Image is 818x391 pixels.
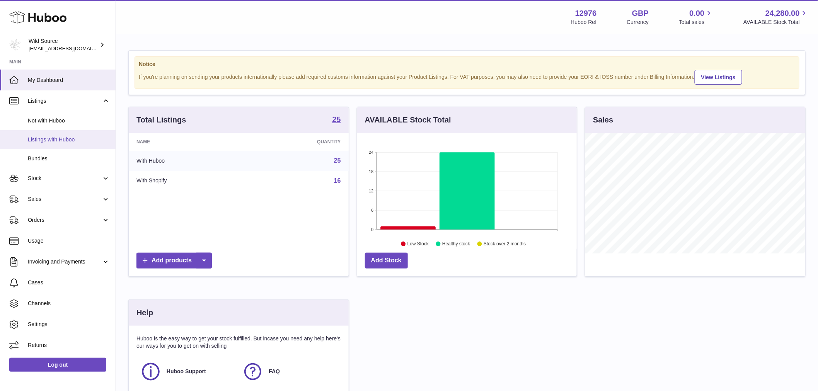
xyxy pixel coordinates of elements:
div: If you're planning on sending your products internationally please add required customs informati... [139,69,795,85]
a: 16 [334,177,341,184]
text: 24 [369,150,373,155]
span: [EMAIL_ADDRESS][DOMAIN_NAME] [29,45,114,51]
a: Log out [9,358,106,372]
td: With Shopify [129,171,247,191]
span: Sales [28,195,102,203]
div: Currency [627,19,649,26]
span: Total sales [679,19,713,26]
a: 24,280.00 AVAILABLE Stock Total [743,8,809,26]
span: Listings with Huboo [28,136,110,143]
text: 6 [371,208,373,212]
span: AVAILABLE Stock Total [743,19,809,26]
span: Usage [28,237,110,245]
span: My Dashboard [28,76,110,84]
span: Channels [28,300,110,307]
strong: Notice [139,61,795,68]
a: FAQ [242,361,337,382]
text: 0 [371,227,373,232]
h3: Total Listings [136,115,186,125]
div: Wild Source [29,37,98,52]
a: 25 [332,116,341,125]
span: Invoicing and Payments [28,258,102,265]
div: Huboo Ref [571,19,597,26]
span: Cases [28,279,110,286]
strong: 25 [332,116,341,123]
text: 12 [369,189,373,193]
text: Low Stock [407,241,429,247]
span: Not with Huboo [28,117,110,124]
span: Huboo Support [167,368,206,375]
td: With Huboo [129,151,247,171]
text: Healthy stock [442,241,470,247]
span: Returns [28,342,110,349]
text: Stock over 2 months [484,241,526,247]
strong: 12976 [575,8,597,19]
a: Huboo Support [140,361,235,382]
a: 0.00 Total sales [679,8,713,26]
span: Orders [28,216,102,224]
span: FAQ [269,368,280,375]
h3: Help [136,308,153,318]
span: 0.00 [690,8,705,19]
a: Add products [136,253,212,269]
a: Add Stock [365,253,408,269]
th: Name [129,133,247,151]
span: Listings [28,97,102,105]
span: Stock [28,175,102,182]
h3: AVAILABLE Stock Total [365,115,451,125]
span: Settings [28,321,110,328]
span: Bundles [28,155,110,162]
th: Quantity [247,133,349,151]
a: View Listings [695,70,742,85]
text: 18 [369,169,373,174]
p: Huboo is the easy way to get your stock fulfilled. But incase you need any help here's our ways f... [136,335,341,350]
h3: Sales [593,115,613,125]
strong: GBP [632,8,649,19]
span: 24,280.00 [765,8,800,19]
a: 25 [334,157,341,164]
img: internalAdmin-12976@internal.huboo.com [9,39,21,51]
